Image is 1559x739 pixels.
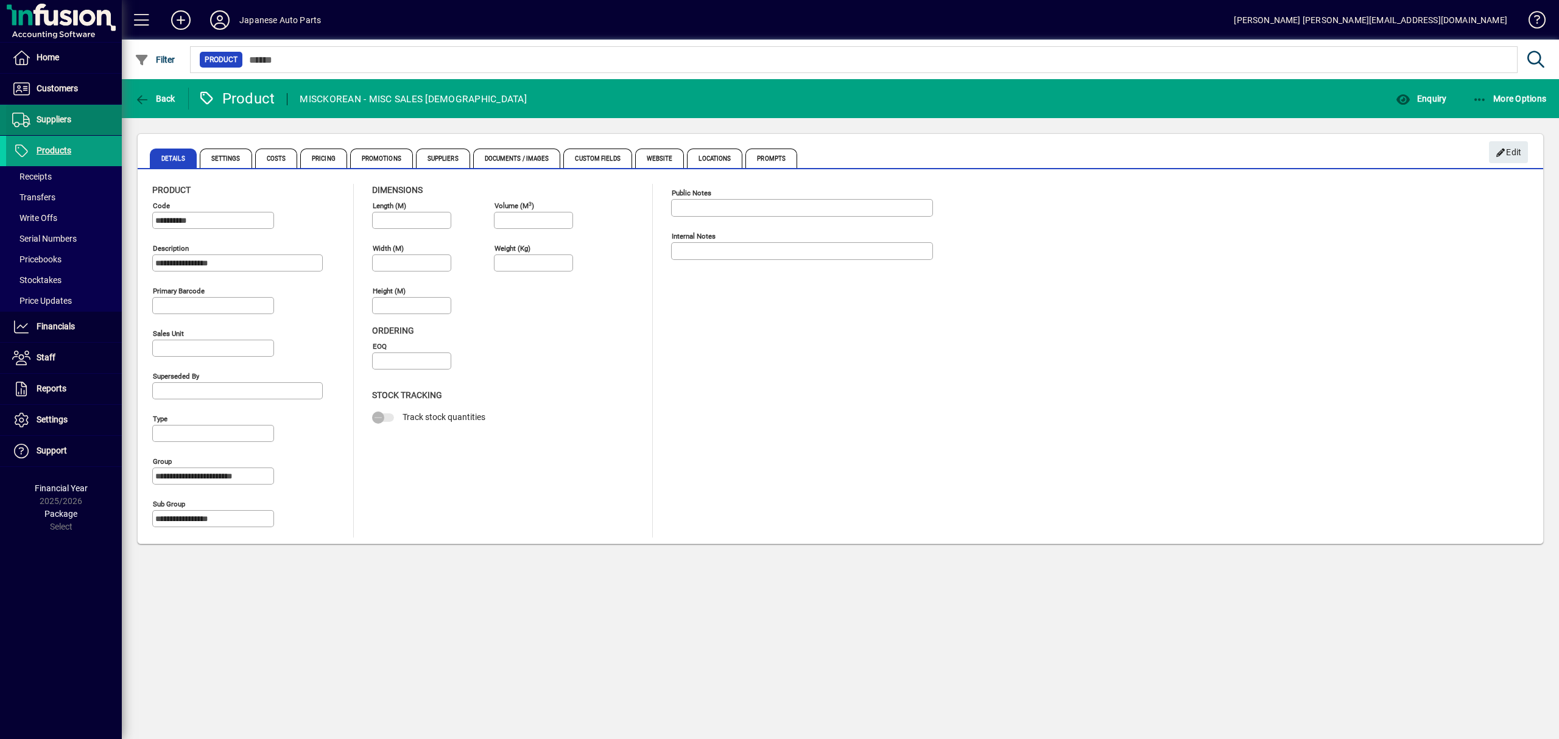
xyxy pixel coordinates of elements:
span: Product [205,54,238,66]
mat-label: Description [153,244,189,253]
span: Products [37,145,71,155]
span: Custom Fields [563,149,632,168]
mat-label: Type [153,415,167,423]
span: Locations [687,149,742,168]
span: Serial Numbers [12,234,77,243]
a: Transfers [6,187,122,208]
a: Reports [6,374,122,404]
mat-label: Sales unit [153,329,184,338]
span: Dimensions [372,185,423,195]
span: Costs [255,149,298,168]
a: Pricebooks [6,249,122,270]
span: Back [135,94,175,103]
span: Settings [200,149,252,168]
sup: 3 [529,200,532,206]
a: Serial Numbers [6,228,122,249]
span: Customers [37,83,78,93]
span: Home [37,52,59,62]
span: Filter [135,55,175,65]
button: Filter [132,49,178,71]
button: More Options [1469,88,1550,110]
span: Financial Year [35,483,88,493]
a: Staff [6,343,122,373]
mat-label: Width (m) [373,244,404,253]
button: Profile [200,9,239,31]
a: Settings [6,405,122,435]
span: Stock Tracking [372,390,442,400]
mat-label: Public Notes [672,189,711,197]
span: Financials [37,321,75,331]
span: Package [44,509,77,519]
span: Documents / Images [473,149,561,168]
a: Receipts [6,166,122,187]
mat-label: Sub group [153,500,185,508]
mat-label: Code [153,201,170,210]
span: Details [150,149,197,168]
app-page-header-button: Back [122,88,189,110]
a: Home [6,43,122,73]
a: Write Offs [6,208,122,228]
span: Prompts [745,149,797,168]
span: Promotions [350,149,413,168]
span: Pricebooks [12,254,62,264]
span: Product [152,185,191,195]
span: Reports [37,384,66,393]
span: Price Updates [12,296,72,306]
span: Write Offs [12,213,57,223]
a: Financials [6,312,122,342]
button: Add [161,9,200,31]
span: Suppliers [416,149,470,168]
span: Ordering [372,326,414,335]
span: Stocktakes [12,275,62,285]
span: Suppliers [37,114,71,124]
span: Settings [37,415,68,424]
mat-label: Superseded by [153,372,199,380]
mat-label: EOQ [373,342,387,351]
div: MISCKOREAN - MISC SALES [DEMOGRAPHIC_DATA] [300,89,527,109]
div: Product [198,89,275,108]
a: Knowledge Base [1519,2,1544,42]
a: Suppliers [6,105,122,135]
mat-label: Internal Notes [672,232,716,240]
mat-label: Group [153,457,172,466]
a: Price Updates [6,290,122,311]
span: Edit [1496,142,1522,163]
mat-label: Primary barcode [153,287,205,295]
span: Enquiry [1396,94,1446,103]
span: Website [635,149,684,168]
span: Pricing [300,149,347,168]
mat-label: Height (m) [373,287,406,295]
button: Back [132,88,178,110]
span: Transfers [12,192,55,202]
a: Customers [6,74,122,104]
span: Track stock quantities [403,412,485,422]
mat-label: Length (m) [373,201,406,210]
span: Staff [37,352,55,362]
span: Support [37,446,67,455]
div: Japanese Auto Parts [239,10,321,30]
div: [PERSON_NAME] [PERSON_NAME][EMAIL_ADDRESS][DOMAIN_NAME] [1234,10,1507,30]
a: Support [6,436,122,466]
mat-label: Weight (Kg) [494,244,530,253]
mat-label: Volume (m ) [494,201,534,210]
a: Stocktakes [6,270,122,290]
span: Receipts [12,172,52,181]
button: Edit [1489,141,1528,163]
span: More Options [1473,94,1547,103]
button: Enquiry [1393,88,1449,110]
